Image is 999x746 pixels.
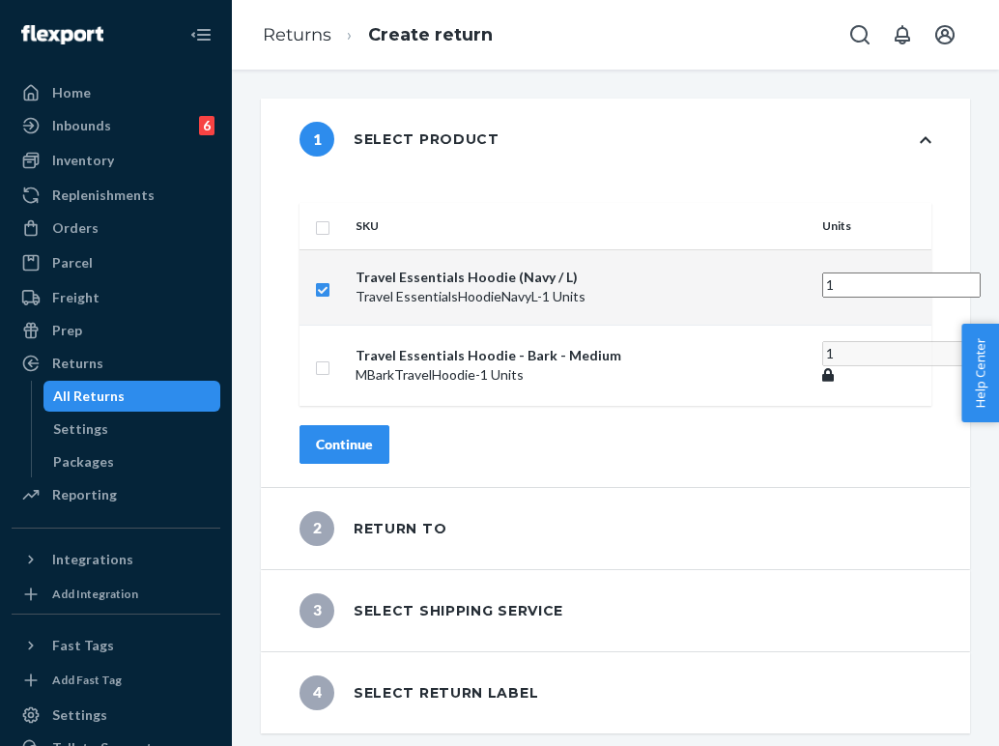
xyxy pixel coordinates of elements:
[356,346,807,365] p: Travel Essentials Hoodie - Bark - Medium
[199,116,214,135] div: 6
[12,669,220,692] a: Add Fast Tag
[300,511,446,546] div: Return to
[53,419,108,439] div: Settings
[52,550,133,569] div: Integrations
[263,24,331,45] a: Returns
[52,83,91,102] div: Home
[316,435,373,454] div: Continue
[52,485,117,504] div: Reporting
[12,700,220,731] a: Settings
[12,544,220,575] button: Integrations
[52,253,93,273] div: Parcel
[52,288,100,307] div: Freight
[300,511,334,546] span: 2
[926,15,964,54] button: Open account menu
[822,273,981,298] input: Enter quantity
[182,15,220,54] button: Close Navigation
[52,586,138,602] div: Add Integration
[300,425,389,464] button: Continue
[348,203,814,249] th: SKU
[52,705,107,725] div: Settings
[300,675,538,710] div: Select return label
[12,479,220,510] a: Reporting
[52,186,155,205] div: Replenishments
[300,593,563,628] div: Select shipping service
[52,218,99,238] div: Orders
[356,365,807,385] p: MBarkTravelHoodie - 1 Units
[12,145,220,176] a: Inventory
[12,315,220,346] a: Prep
[356,287,807,306] p: Travel EssentialsHoodieNavyL - 1 Units
[814,203,931,249] th: Units
[52,151,114,170] div: Inventory
[52,321,82,340] div: Prep
[300,122,499,157] div: Select product
[12,630,220,661] button: Fast Tags
[12,77,220,108] a: Home
[52,116,111,135] div: Inbounds
[52,672,122,688] div: Add Fast Tag
[53,387,125,406] div: All Returns
[356,268,807,287] p: Travel Essentials Hoodie (Navy / L)
[12,180,220,211] a: Replenishments
[12,110,220,141] a: Inbounds6
[300,675,334,710] span: 4
[841,15,879,54] button: Open Search Box
[12,583,220,606] a: Add Integration
[12,247,220,278] a: Parcel
[43,381,221,412] a: All Returns
[247,7,508,64] ol: breadcrumbs
[300,122,334,157] span: 1
[822,341,981,366] input: Enter quantity
[368,24,493,45] a: Create return
[961,324,999,422] button: Help Center
[43,414,221,445] a: Settings
[53,452,114,472] div: Packages
[883,15,922,54] button: Open notifications
[52,354,103,373] div: Returns
[21,25,103,44] img: Flexport logo
[12,282,220,313] a: Freight
[12,348,220,379] a: Returns
[43,446,221,477] a: Packages
[300,593,334,628] span: 3
[52,636,114,655] div: Fast Tags
[12,213,220,244] a: Orders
